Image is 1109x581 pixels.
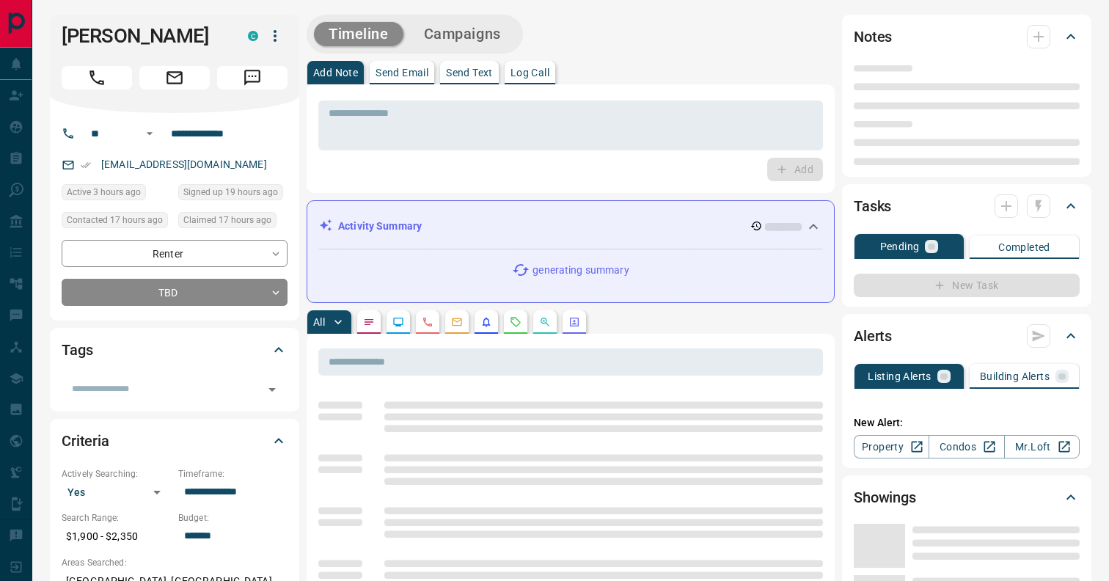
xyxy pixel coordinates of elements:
p: generating summary [532,263,629,278]
svg: Calls [422,316,433,328]
svg: Email Verified [81,160,91,170]
p: Search Range: [62,511,171,525]
p: $1,900 - $2,350 [62,525,171,549]
p: All [313,317,325,327]
div: TBD [62,279,288,306]
svg: Notes [363,316,375,328]
h2: Tasks [854,194,891,218]
p: Add Note [313,67,358,78]
div: Notes [854,19,1080,54]
p: Budget: [178,511,288,525]
p: Completed [998,242,1050,252]
div: Tue Oct 14 2025 [62,184,171,205]
span: Active 3 hours ago [67,185,141,200]
svg: Lead Browsing Activity [392,316,404,328]
button: Timeline [314,22,403,46]
p: Log Call [510,67,549,78]
h2: Alerts [854,324,892,348]
p: Actively Searching: [62,467,171,480]
div: Criteria [62,423,288,458]
div: Tasks [854,189,1080,224]
p: Send Text [446,67,493,78]
div: Mon Oct 13 2025 [62,212,171,233]
div: Activity Summary [319,213,822,240]
div: Renter [62,240,288,267]
a: [EMAIL_ADDRESS][DOMAIN_NAME] [101,158,267,170]
div: Yes [62,480,171,504]
a: Mr.Loft [1004,435,1080,458]
div: Alerts [854,318,1080,354]
p: New Alert: [854,415,1080,431]
div: condos.ca [248,31,258,41]
h2: Notes [854,25,892,48]
a: Property [854,435,929,458]
h2: Criteria [62,429,109,453]
button: Open [262,379,282,400]
button: Open [141,125,158,142]
span: Message [217,66,288,89]
svg: Emails [451,316,463,328]
svg: Listing Alerts [480,316,492,328]
div: Tags [62,332,288,368]
span: Email [139,66,210,89]
p: Timeframe: [178,467,288,480]
span: Call [62,66,132,89]
svg: Agent Actions [568,316,580,328]
p: Activity Summary [338,219,422,234]
div: Mon Oct 13 2025 [178,184,288,205]
p: Send Email [376,67,428,78]
h1: [PERSON_NAME] [62,24,226,48]
button: Campaigns [409,22,516,46]
span: Contacted 17 hours ago [67,213,163,227]
p: Building Alerts [980,371,1050,381]
svg: Opportunities [539,316,551,328]
a: Condos [929,435,1004,458]
div: Showings [854,480,1080,515]
svg: Requests [510,316,521,328]
p: Pending [880,241,920,252]
span: Signed up 19 hours ago [183,185,278,200]
p: Areas Searched: [62,556,288,569]
p: Listing Alerts [868,371,932,381]
h2: Showings [854,486,916,509]
span: Claimed 17 hours ago [183,213,271,227]
h2: Tags [62,338,92,362]
div: Mon Oct 13 2025 [178,212,288,233]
